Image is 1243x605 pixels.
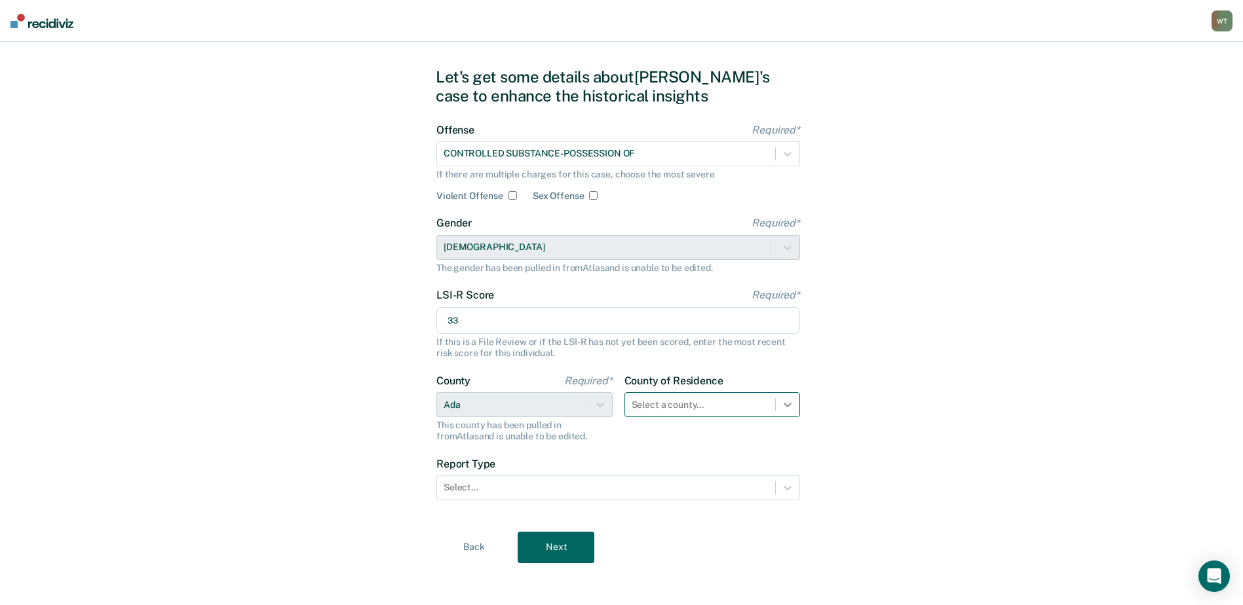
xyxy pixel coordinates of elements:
button: Back [436,532,512,563]
label: Violent Offense [436,191,503,202]
img: Recidiviz [10,14,73,28]
span: Required* [752,289,800,301]
span: Required* [752,217,800,229]
button: WT [1212,10,1233,31]
div: W T [1212,10,1233,31]
label: County [436,375,613,387]
span: Required* [752,124,800,136]
label: LSI-R Score [436,289,800,301]
label: Gender [436,217,800,229]
div: Open Intercom Messenger [1198,560,1230,592]
button: Next [518,532,594,563]
label: Report Type [436,458,800,470]
span: Required* [564,375,613,387]
div: This county has been pulled in from Atlas and is unable to be edited. [436,420,613,442]
div: The gender has been pulled in from Atlas and is unable to be edited. [436,263,800,274]
div: If this is a File Review or if the LSI-R has not yet been scored, enter the most recent risk scor... [436,337,800,359]
label: Offense [436,124,800,136]
label: County of Residence [624,375,801,387]
div: Let's get some details about [PERSON_NAME]'s case to enhance the historical insights [436,67,807,105]
div: If there are multiple charges for this case, choose the most severe [436,169,800,180]
label: Sex Offense [533,191,584,202]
